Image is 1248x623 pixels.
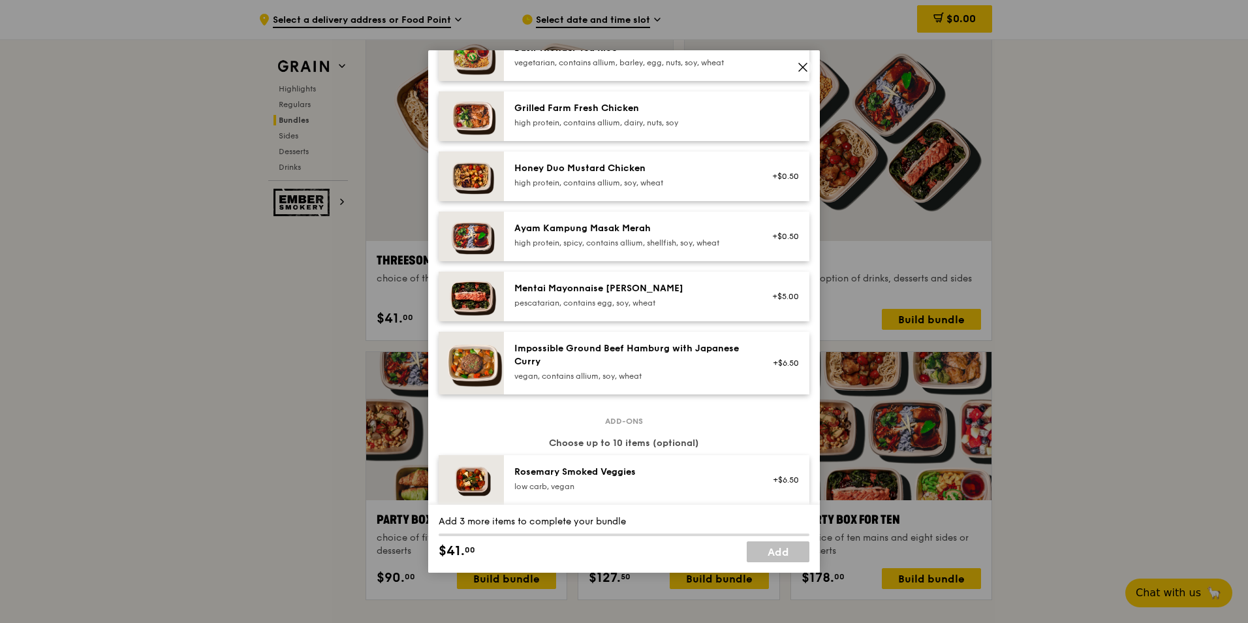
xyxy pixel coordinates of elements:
div: high protein, spicy, contains allium, shellfish, soy, wheat [514,238,749,248]
img: daily_normal_HORZ-Grilled-Farm-Fresh-Chicken.jpg [439,91,504,141]
div: Rosemary Smoked Veggies [514,466,749,479]
div: Ayam Kampung Masak Merah [514,222,749,235]
img: daily_normal_HORZ-Basil-Thunder-Tea-Rice.jpg [439,31,504,81]
div: Choose up to 10 items (optional) [439,437,809,450]
div: pescatarian, contains egg, soy, wheat [514,298,749,308]
div: vegan, contains allium, soy, wheat [514,371,749,381]
div: Honey Duo Mustard Chicken [514,162,749,175]
span: Add-ons [600,416,648,426]
div: +$0.50 [764,231,799,242]
div: Impossible Ground Beef Hamburg with Japanese Curry [514,342,749,368]
div: +$6.50 [764,475,799,485]
div: +$5.00 [764,291,799,302]
div: Add 3 more items to complete your bundle [439,515,809,528]
img: daily_normal_Ayam_Kampung_Masak_Merah_Horizontal_.jpg [439,212,504,261]
img: daily_normal_Thyme-Rosemary-Zucchini-HORZ.jpg [439,455,504,505]
div: +$6.50 [764,358,799,368]
div: Mentai Mayonnaise [PERSON_NAME] [514,282,749,295]
span: 00 [465,545,475,555]
div: high protein, contains allium, dairy, nuts, soy [514,118,749,128]
div: high protein, contains allium, soy, wheat [514,178,749,188]
img: daily_normal_Mentai-Mayonnaise-Aburi-Salmon-HORZ.jpg [439,272,504,321]
div: Grilled Farm Fresh Chicken [514,102,749,115]
a: Add [747,541,809,562]
div: vegetarian, contains allium, barley, egg, nuts, soy, wheat [514,57,749,68]
div: low carb, vegan [514,481,749,492]
div: +$0.50 [764,171,799,182]
img: daily_normal_Honey_Duo_Mustard_Chicken__Horizontal_.jpg [439,152,504,201]
span: $41. [439,541,465,561]
img: daily_normal_HORZ-Impossible-Hamburg-With-Japanese-Curry.jpg [439,332,504,394]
